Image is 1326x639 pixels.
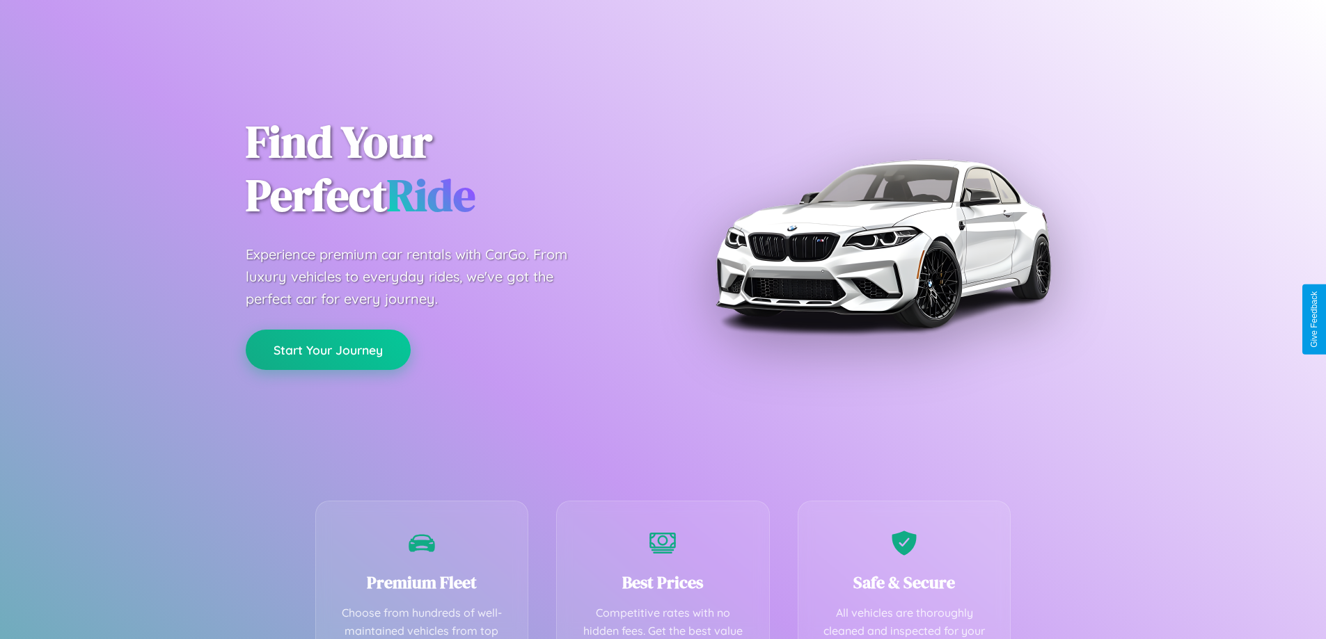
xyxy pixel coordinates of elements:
h3: Premium Fleet [337,571,507,594]
img: Premium BMW car rental vehicle [709,70,1057,417]
h3: Safe & Secure [819,571,990,594]
button: Start Your Journey [246,330,411,370]
div: Give Feedback [1309,291,1319,348]
h3: Best Prices [578,571,748,594]
h1: Find Your Perfect [246,115,642,223]
p: Experience premium car rentals with CarGo. From luxury vehicles to everyday rides, we've got the ... [246,243,594,310]
span: Ride [387,165,475,225]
